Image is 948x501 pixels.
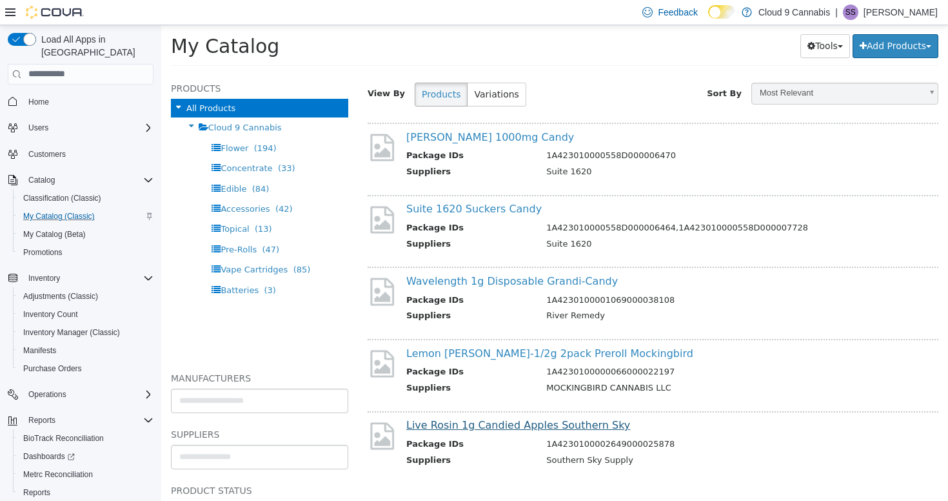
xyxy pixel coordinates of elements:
[845,5,856,20] span: SS
[708,5,735,19] input: Dark Mode
[13,305,159,323] button: Inventory Count
[18,209,153,224] span: My Catalog (Classic)
[18,361,153,376] span: Purchase Orders
[59,260,97,270] span: Batteries
[23,94,153,110] span: Home
[28,415,55,425] span: Reports
[18,325,125,340] a: Inventory Manager (Classic)
[23,433,104,444] span: BioTrack Reconciliation
[114,179,132,189] span: (42)
[245,429,375,445] th: Suppliers
[23,146,153,162] span: Customers
[10,458,187,473] h5: Product Status
[306,57,364,81] button: Variations
[18,209,100,224] a: My Catalog (Classic)
[23,120,153,136] span: Users
[23,193,101,203] span: Classification (Classic)
[18,245,68,260] a: Promotions
[132,240,150,249] span: (85)
[10,56,187,71] h5: Products
[835,5,838,20] p: |
[3,92,159,111] button: Home
[375,140,767,156] td: Suite 1620
[18,361,87,376] a: Purchase Orders
[28,389,66,400] span: Operations
[843,5,858,20] div: Sarbjot Singh
[36,33,153,59] span: Load All Apps in [GEOGRAPHIC_DATA]
[18,449,153,464] span: Dashboards
[23,271,153,286] span: Inventory
[13,342,159,360] button: Manifests
[13,207,159,225] button: My Catalog (Classic)
[590,57,777,79] a: Most Relevant
[23,147,71,162] a: Customers
[658,6,697,19] span: Feedback
[23,363,82,374] span: Purchase Orders
[13,225,159,243] button: My Catalog (Beta)
[23,413,61,428] button: Reports
[23,247,63,258] span: Promotions
[13,323,159,342] button: Inventory Manager (Classic)
[59,179,108,189] span: Accessories
[245,340,375,356] th: Package IDs
[23,94,54,110] a: Home
[101,220,118,229] span: (47)
[3,119,159,137] button: Users
[206,63,244,73] span: View By
[245,413,375,429] th: Package IDs
[864,5,938,20] p: [PERSON_NAME]
[375,284,767,300] td: River Remedy
[18,485,153,500] span: Reports
[245,124,375,140] th: Package IDs
[13,447,159,465] a: Dashboards
[47,97,121,107] span: Cloud 9 Cannabis
[59,159,85,169] span: Edible
[18,343,61,358] a: Manifests
[23,211,95,221] span: My Catalog (Classic)
[18,289,153,304] span: Adjustments (Classic)
[28,149,66,159] span: Customers
[546,63,580,73] span: Sort By
[91,159,108,169] span: (84)
[18,431,153,446] span: BioTrack Reconciliation
[591,58,760,78] span: Most Relevant
[375,212,767,229] td: Suite 1620
[245,178,380,190] a: Suite 1620 Suckers Candy
[375,124,767,140] td: 1A423010000558D000006470
[23,387,72,402] button: Operations
[59,199,88,209] span: Topical
[23,172,60,188] button: Catalog
[245,269,375,285] th: Package IDs
[3,171,159,189] button: Catalog
[93,118,115,128] span: (194)
[23,309,78,320] span: Inventory Count
[13,287,159,305] button: Adjustments (Classic)
[375,429,767,445] td: Southern Sky Supply
[245,356,375,373] th: Suppliers
[25,78,74,88] span: All Products
[28,97,49,107] span: Home
[28,273,60,283] span: Inventory
[18,190,153,206] span: Classification (Classic)
[23,120,54,136] button: Users
[10,402,187,417] h5: Suppliers
[59,138,111,148] span: Concentrate
[59,220,95,229] span: Pre-Rolls
[206,179,235,210] img: missing-image.png
[639,9,689,33] button: Tools
[245,212,375,229] th: Suppliers
[13,243,159,261] button: Promotions
[18,289,103,304] a: Adjustments (Classic)
[206,251,235,282] img: missing-image.png
[59,118,87,128] span: Flower
[28,175,55,185] span: Catalog
[18,431,109,446] a: BioTrack Reconciliation
[375,269,767,285] td: 1A4230100001069000038108
[245,322,532,334] a: Lemon [PERSON_NAME]-1/2g 2pack Preroll Mockingbird
[94,199,111,209] span: (13)
[18,467,153,482] span: Metrc Reconciliation
[245,196,375,212] th: Package IDs
[245,250,457,262] a: Wavelength 1g Disposable Grandi-Candy
[691,9,777,33] button: Add Products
